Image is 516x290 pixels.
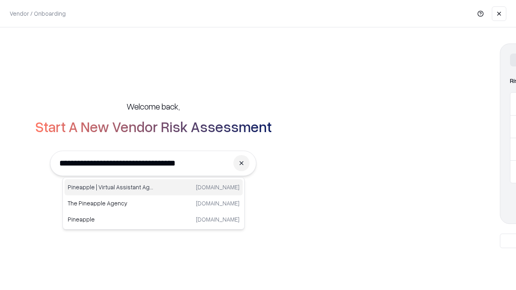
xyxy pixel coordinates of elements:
[68,183,154,191] p: Pineapple | Virtual Assistant Agency
[68,199,154,207] p: The Pineapple Agency
[127,101,180,112] h5: Welcome back,
[62,177,245,230] div: Suggestions
[10,9,66,18] p: Vendor / Onboarding
[196,215,239,224] p: [DOMAIN_NAME]
[68,215,154,224] p: Pineapple
[35,118,272,135] h2: Start A New Vendor Risk Assessment
[196,199,239,207] p: [DOMAIN_NAME]
[196,183,239,191] p: [DOMAIN_NAME]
